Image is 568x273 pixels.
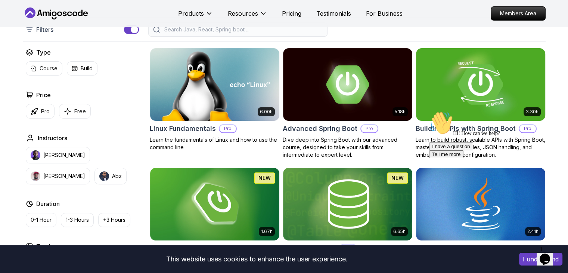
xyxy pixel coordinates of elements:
[31,171,40,181] img: instructor img
[31,150,40,160] img: instructor img
[261,228,273,234] p: 1.67h
[43,151,85,159] p: [PERSON_NAME]
[31,216,52,224] p: 0-1 Hour
[150,48,280,151] a: Linux Fundamentals card6.00hLinux FundamentalsProLearn the fundamentals of Linux and how to use t...
[260,109,273,115] p: 6.00h
[98,213,130,227] button: +3 Hours
[283,123,357,134] h2: Advanced Spring Boot
[41,108,50,115] p: Pro
[26,61,62,76] button: Course
[26,104,55,119] button: Pro
[40,65,58,72] p: Course
[178,9,204,18] p: Products
[228,9,267,24] button: Resources
[519,253,562,266] button: Accept cookies
[228,9,258,18] p: Resources
[283,243,336,254] h2: Spring Data JPA
[99,171,109,181] img: instructor img
[36,199,60,208] h2: Duration
[150,243,235,254] h2: Spring Boot for Beginners
[393,228,406,234] p: 6.65h
[36,48,51,57] h2: Type
[413,46,548,122] img: Building APIs with Spring Boot card
[416,168,545,240] img: Java for Beginners card
[112,172,122,180] p: Abz
[59,104,91,119] button: Free
[178,9,213,24] button: Products
[81,65,93,72] p: Build
[395,109,406,115] p: 5.18h
[316,9,351,18] a: Testimonials
[491,7,545,20] p: Members Area
[150,123,216,134] h2: Linux Fundamentals
[282,9,301,18] a: Pricing
[163,26,323,33] input: Search Java, React, Spring boot ...
[3,22,74,28] span: Hi! How can we help?
[66,216,89,224] p: 1-3 Hours
[61,213,94,227] button: 1-3 Hours
[416,48,546,159] a: Building APIs with Spring Boot card3.30hBuilding APIs with Spring BootProLearn to build robust, s...
[491,6,546,21] a: Members Area
[74,108,86,115] p: Free
[391,174,404,182] p: NEW
[366,9,403,18] a: For Business
[38,134,67,142] h2: Instructors
[43,172,85,180] p: [PERSON_NAME]
[36,25,53,34] p: Filters
[340,245,356,252] p: Pro
[150,48,279,121] img: Linux Fundamentals card
[3,3,137,50] div: 👋Hi! How can we help?I have a questionTell me more
[150,168,279,240] img: Spring Boot for Beginners card
[416,243,479,254] h2: Java for Beginners
[416,136,546,159] p: Learn to build robust, scalable APIs with Spring Boot, mastering REST principles, JSON handling, ...
[258,174,271,182] p: NEW
[426,108,561,239] iframe: chat widget
[150,168,280,271] a: Spring Boot for Beginners card1.67hNEWSpring Boot for BeginnersBuild a CRUD API with Spring Boot ...
[94,168,127,184] button: instructor imgAbz
[283,168,412,240] img: Spring Data JPA card
[6,251,508,267] div: This website uses cookies to enhance the user experience.
[283,168,413,271] a: Spring Data JPA card6.65hNEWSpring Data JPAProMaster database management, advanced querying, and ...
[361,125,378,132] p: Pro
[283,48,412,121] img: Advanced Spring Boot card
[36,242,52,251] h2: Track
[103,216,125,224] p: +3 Hours
[26,213,56,227] button: 0-1 Hour
[150,136,280,151] p: Learn the fundamentals of Linux and how to use the command line
[3,42,37,50] button: Tell me more
[3,3,27,27] img: :wave:
[36,91,51,99] h2: Price
[26,168,90,184] button: instructor img[PERSON_NAME]
[537,243,561,266] iframe: chat widget
[416,168,546,271] a: Java for Beginners card2.41hJava for BeginnersBeginner-friendly Java course for essential program...
[283,48,413,159] a: Advanced Spring Boot card5.18hAdvanced Spring BootProDive deep into Spring Boot with our advanced...
[67,61,97,76] button: Build
[3,34,47,42] button: I have a question
[26,147,90,163] button: instructor img[PERSON_NAME]
[220,125,236,132] p: Pro
[283,136,413,159] p: Dive deep into Spring Boot with our advanced course, designed to take your skills from intermedia...
[416,123,516,134] h2: Building APIs with Spring Boot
